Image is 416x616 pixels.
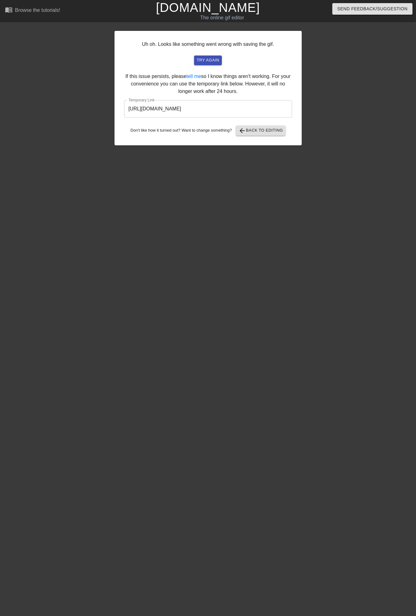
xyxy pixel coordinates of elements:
[5,6,60,16] a: Browse the tutorials!
[124,126,292,136] div: Don't like how it turned out? Want to change something?
[238,127,283,134] span: Back to Editing
[156,1,260,14] a: [DOMAIN_NAME]
[337,5,408,13] span: Send Feedback/Suggestion
[124,100,292,118] input: bare
[186,74,201,79] a: tell me
[15,7,60,13] div: Browse the tutorials!
[332,3,413,15] button: Send Feedback/Suggestion
[238,127,246,134] span: arrow_back
[5,6,12,13] span: menu_book
[142,14,302,22] div: The online gif editor
[197,57,219,64] span: try again
[115,31,302,145] div: Uh oh. Looks like something went wrong with saving the gif. If this issue persists, please so I k...
[194,56,222,65] button: try again
[236,126,286,136] button: Back to Editing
